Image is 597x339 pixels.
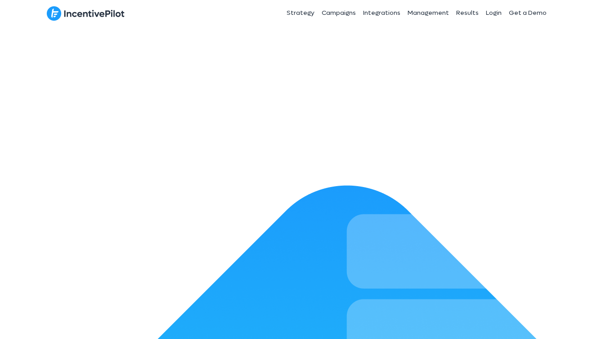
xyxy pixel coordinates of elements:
[359,2,404,24] a: Integrations
[505,2,550,24] a: Get a Demo
[404,2,453,24] a: Management
[47,6,125,21] img: IncentivePilot
[453,2,482,24] a: Results
[221,2,551,24] nav: Header Menu
[318,2,359,24] a: Campaigns
[283,2,318,24] a: Strategy
[482,2,505,24] a: Login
